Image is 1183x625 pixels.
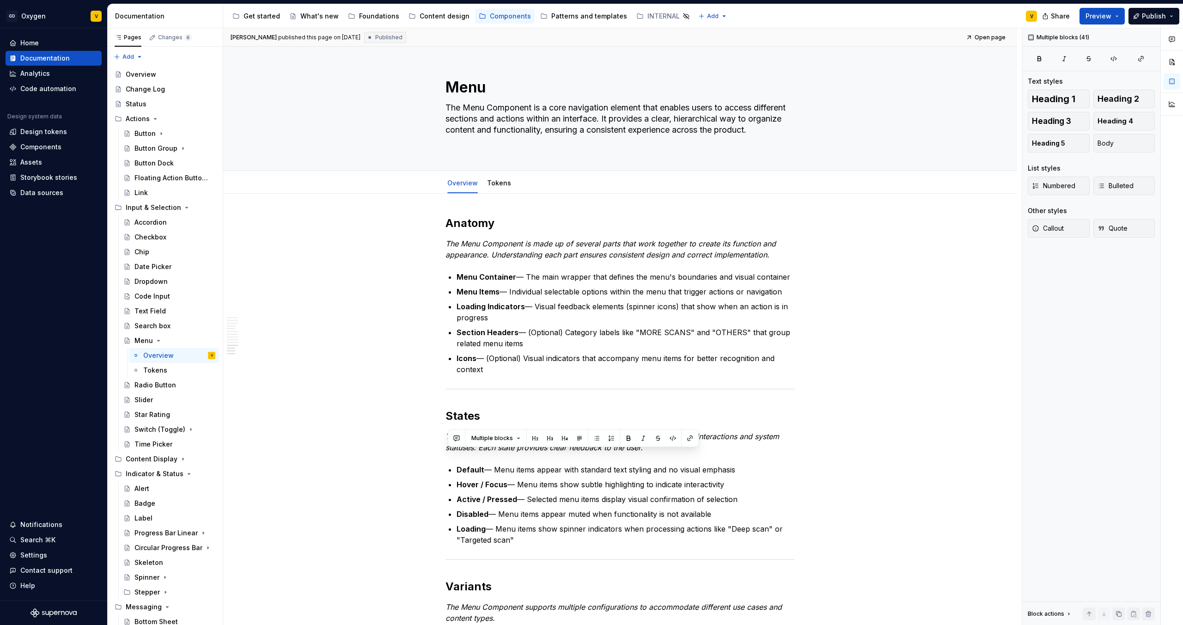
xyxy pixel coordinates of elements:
[6,578,102,593] button: Help
[1093,219,1155,238] button: Quote
[444,100,793,148] textarea: The Menu Component is a core navigation element that enables users to access different sections a...
[111,50,146,63] button: Add
[444,76,793,98] textarea: Menu
[134,306,166,316] div: Text Field
[134,188,148,197] div: Link
[487,179,511,187] a: Tokens
[134,514,152,523] div: Label
[633,9,694,24] a: INTERNAL
[134,588,160,597] div: Stepper
[120,274,219,289] a: Dropdown
[447,179,478,187] a: Overview
[1028,134,1090,153] button: Heading 5
[111,466,219,481] div: Indicator & Status
[1028,77,1063,86] div: Text styles
[20,535,55,545] div: Search ⌘K
[128,363,219,378] a: Tokens
[20,158,42,167] div: Assets
[445,579,795,594] h2: Variants
[120,333,219,348] a: Menu
[490,12,531,21] div: Components
[111,82,219,97] a: Change Log
[457,524,486,533] strong: Loading
[120,570,219,585] a: Spinner
[1032,181,1075,190] span: Numbered
[278,34,360,41] div: published this page on [DATE]
[1028,607,1073,620] div: Block actions
[483,173,515,192] div: Tokens
[286,9,342,24] a: What's new
[707,12,719,20] span: Add
[134,218,167,227] div: Accordion
[229,7,694,25] div: Page tree
[1032,94,1075,104] span: Heading 1
[134,159,174,168] div: Button Dock
[134,247,149,257] div: Chip
[231,34,277,41] span: [PERSON_NAME]
[359,12,399,21] div: Foundations
[375,34,402,41] span: Published
[111,600,219,614] div: Messaging
[457,495,517,504] strong: Active / Pressed
[20,581,35,590] div: Help
[126,85,165,94] div: Change Log
[158,34,192,41] div: Changes
[1098,116,1133,126] span: Heading 4
[1032,224,1064,233] span: Callout
[126,203,181,212] div: Input & Selection
[120,392,219,407] a: Slider
[20,127,67,136] div: Design tokens
[457,301,795,323] p: — Visual feedback elements (spinner icons) that show when an action is in progress
[184,34,192,41] span: 6
[457,479,795,490] p: — Menu items show subtle highlighting to indicate interactivity
[6,140,102,154] a: Components
[120,422,219,437] a: Switch (Toggle)
[134,425,185,434] div: Switch (Toggle)
[457,302,525,311] strong: Loading Indicators
[6,548,102,563] a: Settings
[134,440,172,449] div: Time Picker
[1093,177,1155,195] button: Bulleted
[126,602,162,612] div: Messaging
[6,11,18,22] div: GD
[344,9,403,24] a: Foundations
[6,563,102,578] button: Contact support
[134,262,171,271] div: Date Picker
[457,494,795,505] p: — Selected menu items display visual confirmation of selection
[143,366,167,375] div: Tokens
[1032,116,1071,126] span: Heading 3
[120,215,219,230] a: Accordion
[1142,12,1166,21] span: Publish
[134,395,153,404] div: Slider
[120,378,219,392] a: Radio Button
[457,328,518,337] strong: Section Headers
[1098,94,1139,104] span: Heading 2
[6,185,102,200] a: Data sources
[120,585,219,600] div: Stepper
[475,9,535,24] a: Components
[1093,134,1155,153] button: Body
[457,287,500,296] strong: Menu Items
[6,51,102,66] a: Documentation
[6,66,102,81] a: Analytics
[120,171,219,185] a: Floating Action Button (FAB)
[120,185,219,200] a: Link
[6,533,102,547] button: Search ⌘K
[120,407,219,422] a: Star Rating
[120,540,219,555] a: Circular Progress Bar
[115,34,141,41] div: Pages
[1098,139,1114,148] span: Body
[111,111,219,126] div: Actions
[1032,139,1065,148] span: Heading 5
[20,566,73,575] div: Contact support
[457,327,795,349] p: — (Optional) Category labels like "MORE SCANS" and "OTHERS" that group related menu items
[134,484,149,493] div: Alert
[21,12,46,21] div: Oxygen
[445,216,795,231] h2: Anatomy
[975,34,1006,41] span: Open page
[111,97,219,111] a: Status
[134,380,176,390] div: Radio Button
[420,12,470,21] div: Content design
[1028,164,1061,173] div: List styles
[471,435,513,442] span: Multiple blocks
